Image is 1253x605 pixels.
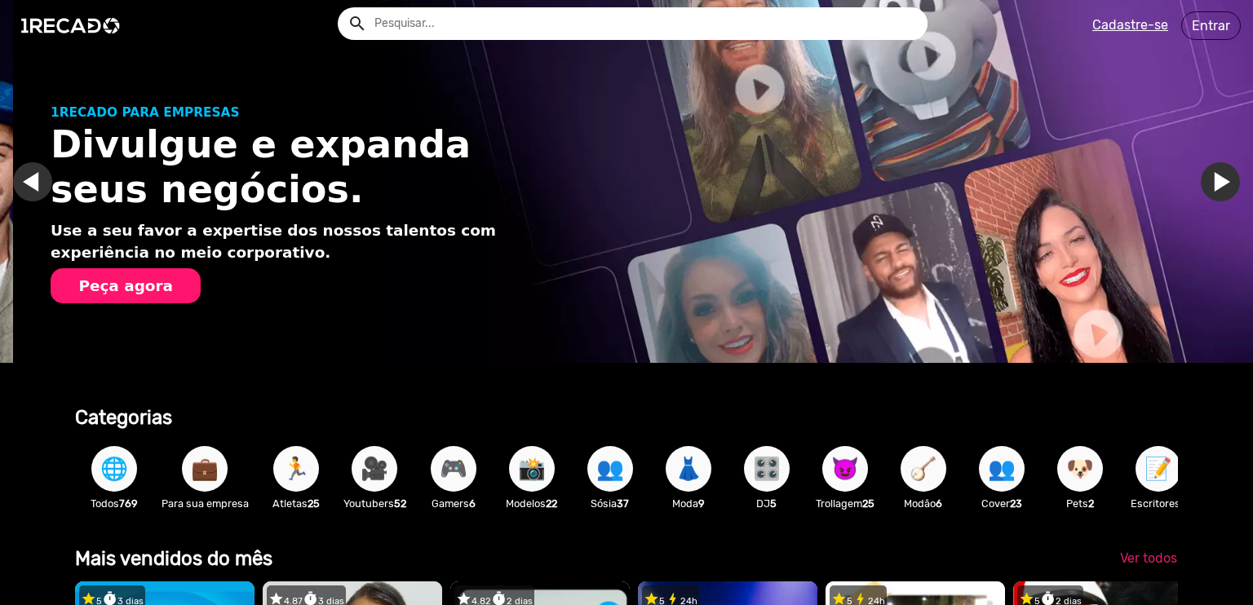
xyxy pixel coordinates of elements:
p: 1RECADO PARA EMPRESAS [51,104,551,122]
span: Ver todos [1120,550,1177,566]
b: 22 [546,497,557,510]
button: 💼 [182,446,228,492]
p: Atletas [265,496,327,511]
b: 25 [862,497,874,510]
button: Peça agora [51,268,201,303]
b: Categorias [75,406,172,429]
p: Todos [83,496,145,511]
span: 💼 [191,446,219,492]
span: 👥 [988,446,1016,492]
b: 6 [469,497,476,510]
p: DJ [736,496,798,511]
p: Pets [1049,496,1111,511]
u: Cadastre-se [1092,17,1168,33]
button: 😈 [822,446,868,492]
a: Ir para o slide anterior [26,162,65,201]
button: 🌐 [91,446,137,492]
button: 📝 [1136,446,1181,492]
b: 52 [394,497,406,510]
b: 25 [308,497,320,510]
b: 5 [770,497,777,510]
span: 😈 [831,446,859,492]
span: 🏃 [282,446,310,492]
p: Gamers [423,496,485,511]
mat-icon: Example home icon [348,14,367,33]
span: 👗 [675,446,702,492]
input: Pesquisar... [362,7,928,40]
span: 👥 [596,446,624,492]
button: 👗 [666,446,711,492]
span: 🌐 [100,446,128,492]
b: 9 [698,497,705,510]
h1: Divulgue e expanda seus negócios. [51,122,551,213]
span: 🎛️ [753,446,781,492]
button: Example home icon [342,8,370,37]
span: 🎮 [440,446,467,492]
button: 👥 [979,446,1025,492]
button: 🎛️ [744,446,790,492]
b: 769 [119,497,138,510]
button: 🏃 [273,446,319,492]
button: 🐶 [1057,446,1103,492]
span: 🎥 [361,446,388,492]
b: 37 [617,497,629,510]
p: Moda [657,496,719,511]
p: Trollagem [814,496,876,511]
p: Para sua empresa [162,496,249,511]
b: 2 [1088,497,1094,510]
span: 🪕 [910,446,937,492]
a: Entrar [1181,11,1241,40]
p: Modão [892,496,954,511]
a: Ir para o próximo slide [1214,162,1253,201]
b: 23 [1010,497,1022,510]
p: Use a seu favor a expertise dos nossos talentos com experiência no meio corporativo. [51,219,551,264]
button: 🪕 [901,446,946,492]
button: 🎥 [352,446,397,492]
button: 🎮 [431,446,476,492]
b: 6 [936,497,942,510]
span: 📸 [518,446,546,492]
p: Youtubers [343,496,406,511]
span: 🐶 [1066,446,1094,492]
button: 👥 [587,446,633,492]
p: Sósia [579,496,641,511]
button: 📸 [509,446,555,492]
b: Mais vendidos do mês [75,547,272,570]
p: Escritores [1127,496,1189,511]
p: Cover [971,496,1033,511]
span: 📝 [1145,446,1172,492]
p: Modelos [501,496,563,511]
